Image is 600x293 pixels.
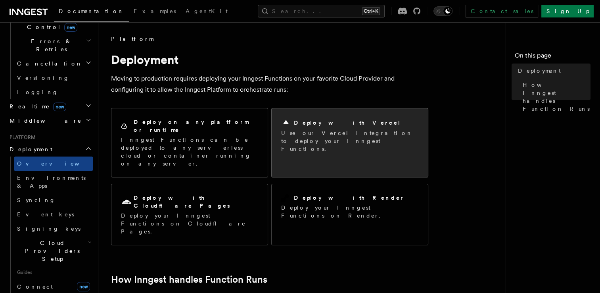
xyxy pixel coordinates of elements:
[111,52,428,67] h1: Deployment
[134,8,176,14] span: Examples
[17,75,69,81] span: Versioning
[281,204,418,220] p: Deploy your Inngest Functions on Render.
[14,171,93,193] a: Environments & Apps
[186,8,228,14] span: AgentKit
[519,78,590,116] a: How Inngest handles Function Runs
[181,2,232,21] a: AgentKit
[14,236,93,266] button: Cloud Providers Setup
[466,5,538,17] a: Contact sales
[17,226,81,232] span: Signing keys
[518,67,561,75] span: Deployment
[523,81,590,113] span: How Inngest handles Function Runs
[258,5,385,17] button: Search...Ctrl+K
[17,160,99,167] span: Overview
[17,89,58,95] span: Logging
[59,8,124,14] span: Documentation
[6,145,52,153] span: Deployment
[14,12,93,34] button: Flow Controlnew
[121,212,258,235] p: Deploy your Inngest Functions on Cloudflare Pages.
[6,99,93,114] button: Realtimenew
[14,193,93,207] a: Syncing
[111,184,268,245] a: Deploy with Cloudflare PagesDeploy your Inngest Functions on Cloudflare Pages.
[14,71,93,85] a: Versioning
[6,134,36,141] span: Platform
[6,117,82,125] span: Middleware
[515,64,590,78] a: Deployment
[271,108,428,177] a: Deploy with VercelUse our Vercel Integration to deploy your Inngest Functions.
[134,194,258,210] h2: Deploy with Cloudflare Pages
[14,239,88,263] span: Cloud Providers Setup
[53,102,66,111] span: new
[14,207,93,222] a: Event keys
[14,222,93,236] a: Signing keys
[121,136,258,168] p: Inngest Functions can be deployed to any serverless cloud or container running on any server.
[54,2,129,22] a: Documentation
[77,282,90,291] span: new
[111,73,428,95] p: Moving to production requires deploying your Inngest Functions on your favorite Cloud Provider an...
[6,142,93,156] button: Deployment
[64,23,77,32] span: new
[14,156,93,171] a: Overview
[14,56,93,71] button: Cancellation
[14,37,86,53] span: Errors & Retries
[121,197,132,208] svg: Cloudflare
[17,211,74,218] span: Event keys
[541,5,594,17] a: Sign Up
[111,274,267,285] a: How Inngest handles Function Runs
[111,108,268,177] a: Deploy on any platform or runtimeInngest Functions can be deployed to any serverless cloud or con...
[17,175,86,189] span: Environments & Apps
[14,60,82,67] span: Cancellation
[294,119,401,127] h2: Deploy with Vercel
[134,118,258,134] h2: Deploy on any platform or runtime
[14,15,87,31] span: Flow Control
[17,197,56,203] span: Syncing
[17,283,53,290] span: Connect
[14,85,93,99] a: Logging
[14,34,93,56] button: Errors & Retries
[362,7,380,15] kbd: Ctrl+K
[281,129,418,153] p: Use our Vercel Integration to deploy your Inngest Functions.
[6,102,66,110] span: Realtime
[111,35,153,43] span: Platform
[271,184,428,245] a: Deploy with RenderDeploy your Inngest Functions on Render.
[433,6,452,16] button: Toggle dark mode
[515,51,590,64] h4: On this page
[129,2,181,21] a: Examples
[14,266,93,279] span: Guides
[6,114,93,128] button: Middleware
[294,194,404,202] h2: Deploy with Render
